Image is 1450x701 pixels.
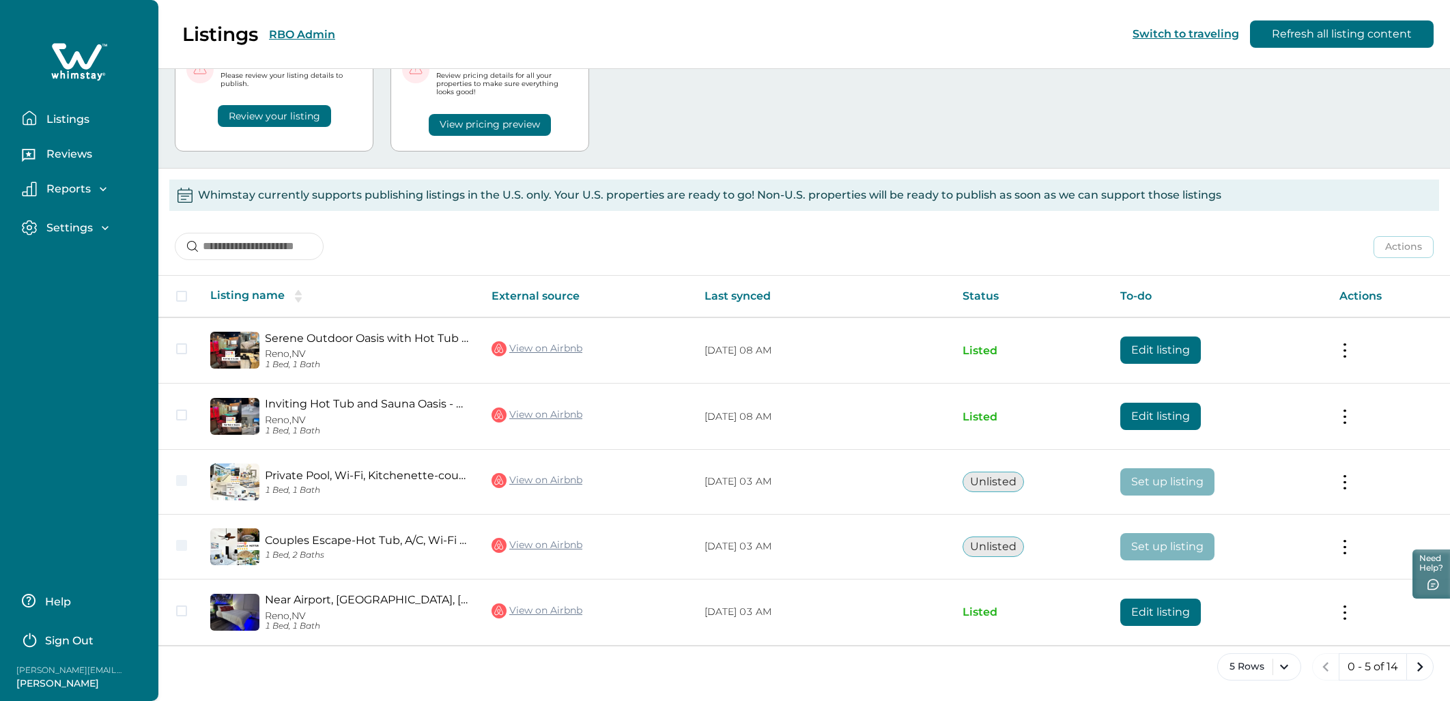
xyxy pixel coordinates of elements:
p: [DATE] 03 AM [705,540,941,554]
a: View on Airbnb [492,602,582,620]
button: Reports [22,182,147,197]
p: Reviews [42,147,92,161]
p: 0 - 5 of 14 [1348,660,1398,674]
a: Serene Outdoor Oasis with Hot Tub and Sauna - Cozy Romantic Escape [265,332,470,345]
p: [DATE] 08 AM [705,344,941,358]
button: Reviews [22,143,147,170]
button: Refresh all listing content [1250,20,1434,48]
th: External source [481,276,694,317]
button: Help [22,587,143,614]
button: Listings [22,104,147,132]
p: [DATE] 03 AM [705,475,941,489]
button: Edit listing [1120,403,1201,430]
button: View pricing preview [429,114,551,136]
a: Couples Escape-Hot Tub, A/C, Wi-Fi & Coastal Views [265,534,470,547]
p: 1 Bed, 1 Bath [265,360,470,370]
button: 0 - 5 of 14 [1339,653,1407,681]
a: View on Airbnb [492,472,582,489]
p: Listed [963,605,1098,619]
button: 5 Rows [1217,653,1301,681]
button: Settings [22,220,147,235]
th: Actions [1328,276,1450,317]
p: 1 Bed, 1 Bath [265,621,470,631]
img: propertyImage_Couples Escape-Hot Tub, A/C, Wi-Fi & Coastal Views [210,528,259,565]
th: Listing name [199,276,481,317]
p: [PERSON_NAME] [16,677,126,691]
button: Sign Out [22,625,143,653]
p: Sign Out [45,634,94,648]
img: propertyImage_Serene Outdoor Oasis with Hot Tub and Sauna - Cozy Romantic Escape [210,332,259,369]
img: propertyImage_Private Pool, Wi-Fi, Kitchenette-couples retreat [210,463,259,500]
a: Inviting Hot Tub and Sauna Oasis - Charming Romantic Retreat [265,397,470,410]
p: Please review your listing details to publish. [221,72,362,88]
button: Review your listing [218,105,331,127]
button: RBO Admin [269,28,335,41]
img: propertyImage_Inviting Hot Tub and Sauna Oasis - Charming Romantic Retreat [210,398,259,435]
p: Whimstay currently supports publishing listings in the U.S. only. Your U.S. properties are ready ... [193,188,1221,202]
button: next page [1406,653,1434,681]
button: Unlisted [963,472,1024,492]
a: Near Airport, [GEOGRAPHIC_DATA], [GEOGRAPHIC_DATA], Apt 255 [265,593,470,606]
a: View on Airbnb [492,406,582,424]
p: [PERSON_NAME][EMAIL_ADDRESS][PERSON_NAME][DOMAIN_NAME] [16,663,126,677]
p: 1 Bed, 2 Baths [265,550,470,560]
p: Listings [42,113,89,126]
button: Unlisted [963,537,1024,557]
button: Edit listing [1120,599,1201,626]
p: Listings [182,23,258,46]
button: Set up listing [1120,468,1214,496]
button: Set up listing [1120,533,1214,560]
p: Review pricing details for all your properties to make sure everything looks good! [436,72,578,97]
button: Edit listing [1120,337,1201,364]
p: Reno, NV [265,610,470,622]
p: [DATE] 08 AM [705,410,941,424]
a: View on Airbnb [492,340,582,358]
button: previous page [1312,653,1339,681]
p: Settings [42,221,93,235]
p: Reno, NV [265,414,470,426]
p: Help [41,595,71,609]
p: [DATE] 03 AM [705,605,941,619]
p: Reno, NV [265,348,470,360]
p: Reports [42,182,91,196]
th: Last synced [694,276,952,317]
a: View on Airbnb [492,537,582,554]
img: propertyImage_Near Airport, Hospital, MidTown Fun, Apt 255 [210,594,259,631]
p: Listed [963,410,1098,424]
th: Status [952,276,1109,317]
p: 1 Bed, 1 Bath [265,426,470,436]
button: Actions [1374,236,1434,258]
p: Listed [963,344,1098,358]
th: To-do [1109,276,1328,317]
p: 1 Bed, 1 Bath [265,485,470,496]
button: sorting [285,289,312,303]
a: Private Pool, Wi-Fi, Kitchenette-couples retreat [265,469,470,482]
button: Switch to traveling [1133,27,1239,40]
